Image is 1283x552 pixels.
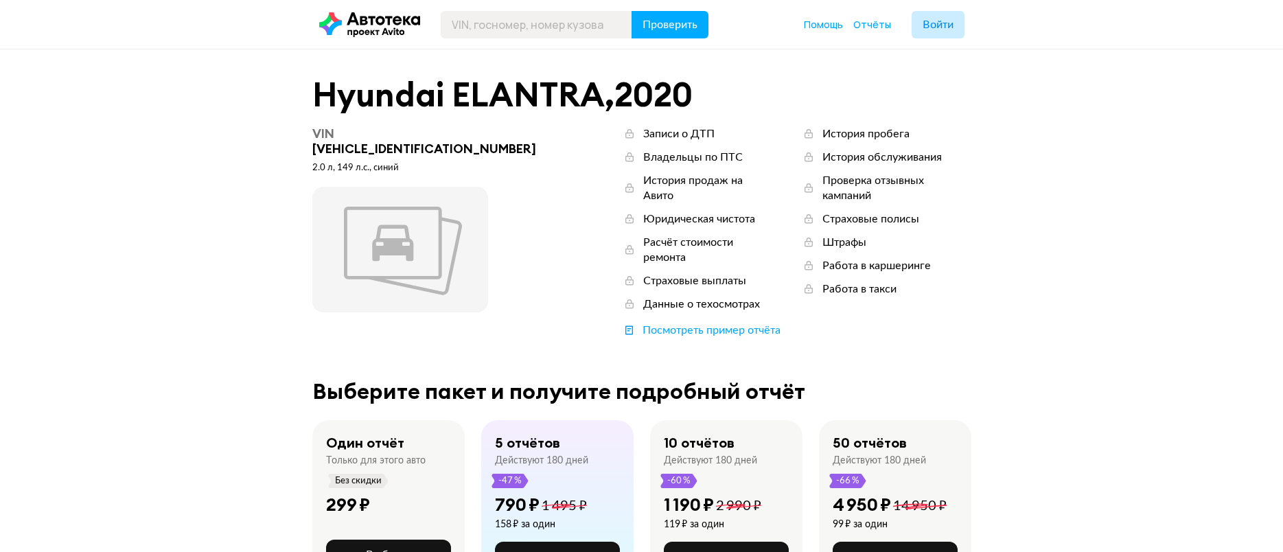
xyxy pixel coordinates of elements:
[664,455,757,467] div: Действуют 180 дней
[495,518,587,531] div: 158 ₽ за один
[643,297,760,312] div: Данные о техосмотрах
[822,235,866,250] div: Штрафы
[643,323,781,338] div: Посмотреть пример отчёта
[643,19,697,30] span: Проверить
[804,18,843,32] a: Помощь
[643,235,774,265] div: Расчёт стоимости ремонта
[716,499,761,513] span: 2 990 ₽
[822,258,931,273] div: Работа в каршеринге
[835,474,860,488] span: -66 %
[623,323,781,338] a: Посмотреть пример отчёта
[893,499,947,513] span: 14 950 ₽
[833,494,891,516] div: 4 950 ₽
[833,434,907,452] div: 50 отчётов
[334,474,382,488] span: Без скидки
[312,162,555,174] div: 2.0 л, 149 л.c., синий
[498,474,522,488] span: -47 %
[853,18,891,32] a: Отчёты
[664,518,761,531] div: 119 ₽ за один
[667,474,691,488] span: -60 %
[312,77,971,113] div: Hyundai ELANTRA , 2020
[664,494,714,516] div: 1 190 ₽
[822,150,942,165] div: История обслуживания
[853,18,891,31] span: Отчёты
[643,173,774,203] div: История продаж на Авито
[312,126,555,157] div: [VEHICLE_IDENTIFICATION_NUMBER]
[833,518,947,531] div: 99 ₽ за один
[822,281,897,297] div: Работа в такси
[804,18,843,31] span: Помощь
[326,434,404,452] div: Один отчёт
[822,126,910,141] div: История пробега
[326,455,426,467] div: Только для этого авто
[312,379,971,404] div: Выберите пакет и получите подробный отчёт
[632,11,708,38] button: Проверить
[822,173,971,203] div: Проверка отзывных кампаний
[312,126,334,141] span: VIN
[643,150,743,165] div: Владельцы по ПТС
[643,126,715,141] div: Записи о ДТП
[664,434,735,452] div: 10 отчётов
[495,455,588,467] div: Действуют 180 дней
[643,211,755,227] div: Юридическая чистота
[495,494,540,516] div: 790 ₽
[326,494,370,516] div: 299 ₽
[542,499,587,513] span: 1 495 ₽
[912,11,964,38] button: Войти
[833,455,926,467] div: Действуют 180 дней
[441,11,632,38] input: VIN, госномер, номер кузова
[643,273,746,288] div: Страховые выплаты
[923,19,953,30] span: Войти
[822,211,919,227] div: Страховые полисы
[495,434,560,452] div: 5 отчётов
